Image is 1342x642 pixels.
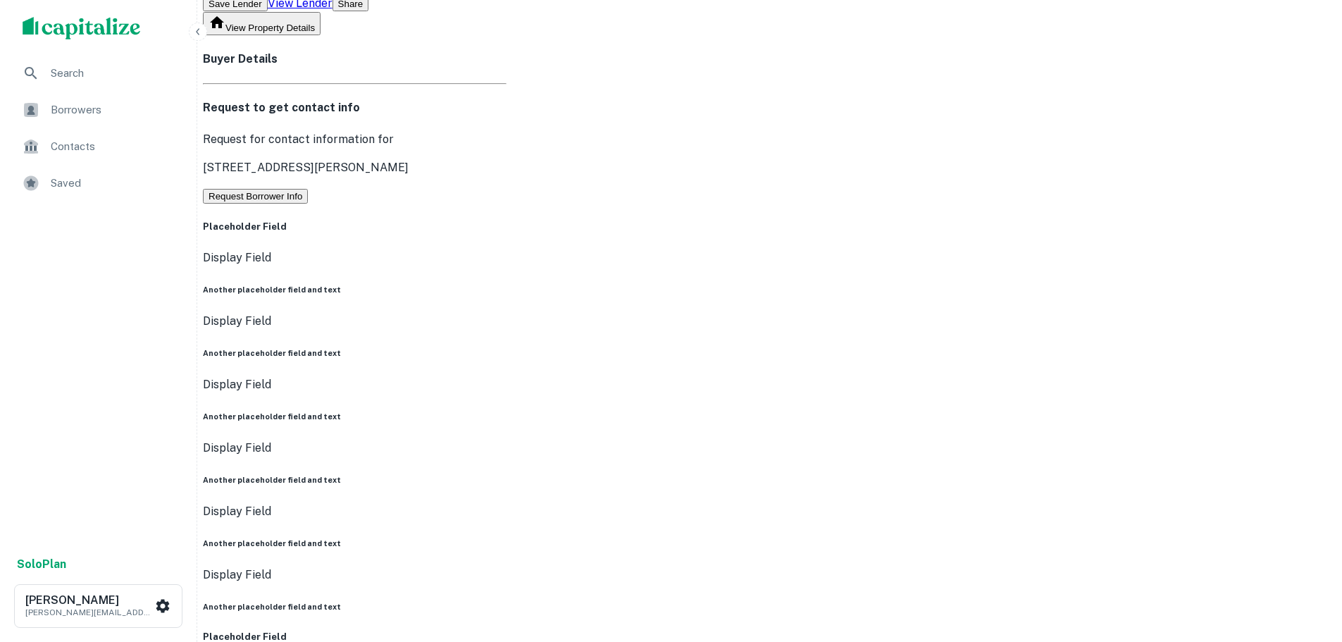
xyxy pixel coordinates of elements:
[25,595,152,606] h6: [PERSON_NAME]
[11,130,185,163] a: Contacts
[25,606,152,619] p: [PERSON_NAME][EMAIL_ADDRESS][DOMAIN_NAME]
[11,56,185,90] a: Search
[203,284,507,295] h6: Another placeholder field and text
[203,99,507,116] h4: Request to get contact info
[203,249,507,266] p: Display Field
[11,93,185,127] a: Borrowers
[203,313,507,330] p: Display Field
[17,557,66,571] strong: Solo Plan
[203,601,507,612] h6: Another placeholder field and text
[51,101,177,118] span: Borrowers
[51,65,177,82] span: Search
[203,567,507,584] p: Display Field
[203,189,308,204] button: Request Borrower Info
[203,411,507,422] h6: Another placeholder field and text
[203,440,507,457] p: Display Field
[203,503,507,520] p: Display Field
[203,376,507,393] p: Display Field
[203,538,507,549] h6: Another placeholder field and text
[1272,529,1342,597] iframe: Chat Widget
[17,556,66,573] a: SoloPlan
[14,584,182,628] button: [PERSON_NAME][PERSON_NAME][EMAIL_ADDRESS][DOMAIN_NAME]
[23,17,141,39] img: capitalize-logo.png
[11,166,185,200] a: Saved
[203,220,507,234] h5: Placeholder Field
[203,51,507,68] h4: Buyer Details
[51,138,177,155] span: Contacts
[51,175,177,192] span: Saved
[203,12,321,35] button: View Property Details
[203,131,507,148] p: Request for contact information for
[203,159,507,176] p: [STREET_ADDRESS][PERSON_NAME]
[203,347,507,359] h6: Another placeholder field and text
[203,474,507,486] h6: Another placeholder field and text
